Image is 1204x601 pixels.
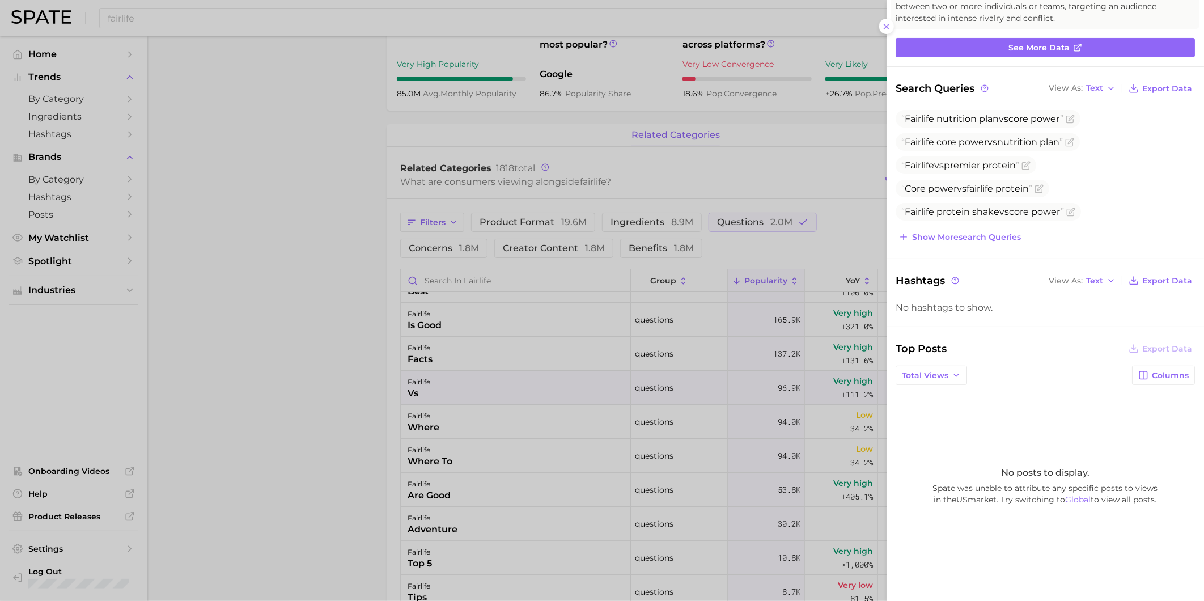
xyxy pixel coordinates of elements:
[999,206,1009,217] span: vs
[1152,371,1189,380] span: Columns
[901,160,1019,171] span: Fairlife premier protein
[896,341,947,357] span: Top Posts
[1035,184,1044,193] button: Flag as miscategorized or irrelevant
[957,183,966,194] span: vs
[902,371,948,380] span: Total Views
[987,137,997,147] span: vs
[1132,366,1195,385] button: Columns
[1066,494,1091,505] a: Global
[1126,273,1195,289] button: Export Data
[901,206,1064,217] span: Fairlife protein shake core power
[1142,276,1192,286] span: Export Data
[1126,341,1195,357] button: Export Data
[1001,467,1089,478] span: No posts to display.
[1086,278,1103,284] span: Text
[896,38,1195,57] a: See more data
[1049,85,1083,91] span: View As
[1065,138,1074,147] button: Flag as miscategorized or irrelevant
[999,113,1008,124] span: vs
[1008,43,1070,53] span: See more data
[1086,85,1103,91] span: Text
[896,483,1195,505] span: Spate was unable to attribute any specific posts to views in the US market. Try switching to to v...
[901,137,1063,147] span: Fairlife core power nutrition plan
[1049,278,1083,284] span: View As
[934,160,944,171] span: vs
[1046,81,1118,96] button: View AsText
[1142,84,1192,94] span: Export Data
[896,81,990,96] span: Search Queries
[896,302,1195,313] div: No hashtags to show.
[1142,344,1192,354] span: Export Data
[896,366,967,385] button: Total Views
[1021,161,1031,170] button: Flag as miscategorized or irrelevant
[1046,273,1118,288] button: View AsText
[896,273,961,289] span: Hashtags
[896,229,1024,245] button: Show moresearch queries
[901,183,1032,194] span: Core power fairlife protein
[1066,208,1075,217] button: Flag as miscategorized or irrelevant
[1126,81,1195,96] button: Export Data
[1066,115,1075,124] button: Flag as miscategorized or irrelevant
[912,232,1021,242] span: Show more search queries
[901,113,1063,124] span: Fairlife nutrition plan core power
